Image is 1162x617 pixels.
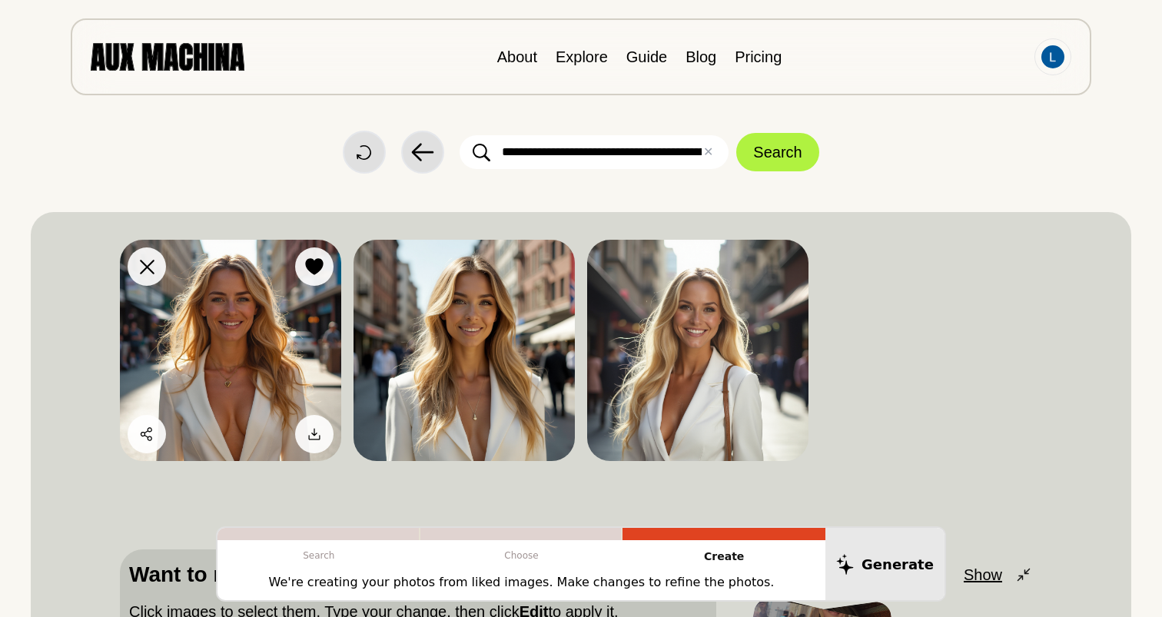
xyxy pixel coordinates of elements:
p: Choose [420,540,623,571]
p: We're creating your photos from liked images. Make changes to refine the photos. [269,573,775,592]
img: Search result [587,240,808,461]
p: Create [622,540,825,573]
img: Search result [354,240,575,461]
a: Pricing [735,48,782,65]
button: ✕ [703,143,713,161]
button: Back [401,131,444,174]
button: Search [736,133,818,171]
a: Guide [626,48,667,65]
img: Avatar [1041,45,1064,68]
a: Explore [556,48,608,65]
button: Generate [825,528,945,600]
p: Search [217,540,420,571]
img: Search result [120,240,341,461]
img: AUX MACHINA [91,43,244,70]
img: Search result [821,240,1042,461]
a: Blog [686,48,716,65]
a: About [497,48,537,65]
